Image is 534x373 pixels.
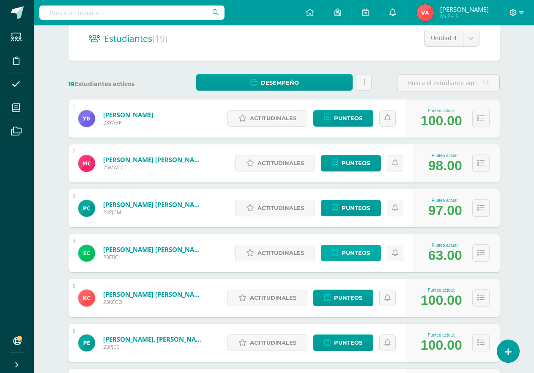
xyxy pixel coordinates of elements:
div: 63.00 [428,248,462,263]
div: Punteo actual: [421,288,462,293]
div: 97.00 [428,203,462,218]
div: 4 [73,238,76,244]
span: Punteos [342,155,370,171]
a: [PERSON_NAME] [PERSON_NAME] [103,155,205,164]
div: Punteo actual: [421,108,462,113]
div: 100.00 [421,337,462,353]
span: Punteos [334,290,362,306]
div: 100.00 [421,293,462,308]
div: 2 [73,149,76,155]
a: Actitudinales [227,290,307,306]
div: 1 [73,104,76,110]
div: Punteo actual: [428,243,462,248]
div: Punteo actual: [428,198,462,203]
input: Busca el estudiante aquí... [397,75,499,91]
span: Actitudinales [250,290,296,306]
span: Estudiantes [104,33,167,44]
span: (19) [152,33,167,44]
span: Actitudinales [257,245,304,261]
div: 5 [73,283,76,289]
a: Punteos [321,155,381,171]
a: Unidad 4 [424,30,479,46]
span: 25MACC [103,164,205,171]
img: 9814a4f993288d984c83dad0ddeac5dd.png [78,290,95,307]
a: Punteos [321,245,381,261]
a: Actitudinales [227,110,307,127]
a: [PERSON_NAME] [PERSON_NAME] [103,245,205,254]
span: Actitudinales [250,335,296,351]
span: [PERSON_NAME] [440,5,489,14]
div: Punteo actual: [421,333,462,337]
a: Actitudinales [235,155,315,171]
span: 23KECO [103,298,205,306]
img: 448687595713a5cafd61db611e1ac391.png [78,245,95,262]
span: Mi Perfil [440,13,489,20]
span: Punteos [334,335,362,351]
img: 1422cdaacb293010638784daec5bdd82.png [78,200,95,217]
span: Punteos [342,245,370,261]
a: Actitudinales [235,200,315,216]
span: 23YABP [103,119,153,126]
a: Actitudinales [235,245,315,261]
a: Punteos [321,200,381,216]
span: Unidad 4 [431,30,457,46]
div: 6 [73,328,76,334]
img: eacc08178a5d5bc8f3d74d40c9b1ac77.png [78,155,95,172]
span: 19 [68,80,74,88]
span: Actitudinales [257,155,304,171]
div: Punteo actual: [428,153,462,158]
a: Punteos [313,290,373,306]
a: [PERSON_NAME] [103,111,153,119]
span: Punteos [342,200,370,216]
div: 100.00 [421,113,462,129]
img: 61b3b7c116e43a70064c25cb967ce16d.png [78,110,95,127]
div: 3 [73,193,76,199]
a: Punteos [313,334,373,351]
label: Estudiantes activos [68,80,171,88]
a: Actitudinales [227,334,307,351]
span: 23PJEC [103,343,205,351]
a: [PERSON_NAME] [PERSON_NAME] [103,290,205,298]
a: [PERSON_NAME] [PERSON_NAME] [103,200,205,209]
input: Busca un usuario... [39,6,225,20]
span: Actitudinales [250,111,296,126]
img: 5ef59e455bde36dc0487bc51b4dad64e.png [417,4,434,21]
a: Punteos [313,110,373,127]
div: 98.00 [428,158,462,174]
span: 24PJCM [103,209,205,216]
span: Desempeño [261,75,299,91]
img: dceacbc7af4037c0d21efa824c53ef45.png [78,334,95,351]
span: Actitudinales [257,200,304,216]
a: [PERSON_NAME], [PERSON_NAME] [103,335,205,343]
span: Punteos [334,111,362,126]
span: 23ERCL [103,254,205,261]
a: Desempeño [196,74,353,91]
